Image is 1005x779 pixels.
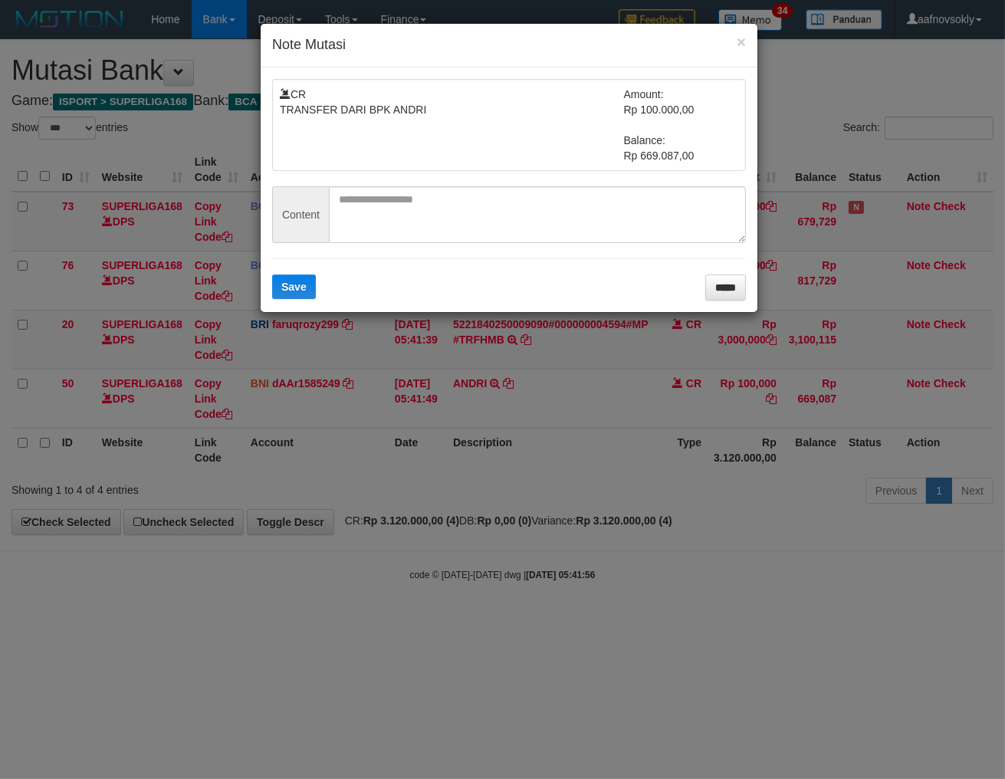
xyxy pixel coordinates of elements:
[280,87,624,163] td: CR TRANSFER DARI BPK ANDRI
[737,34,746,50] button: ×
[272,274,316,299] button: Save
[624,87,739,163] td: Amount: Rp 100.000,00 Balance: Rp 669.087,00
[281,281,307,293] span: Save
[272,35,746,55] h4: Note Mutasi
[272,186,329,243] span: Content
